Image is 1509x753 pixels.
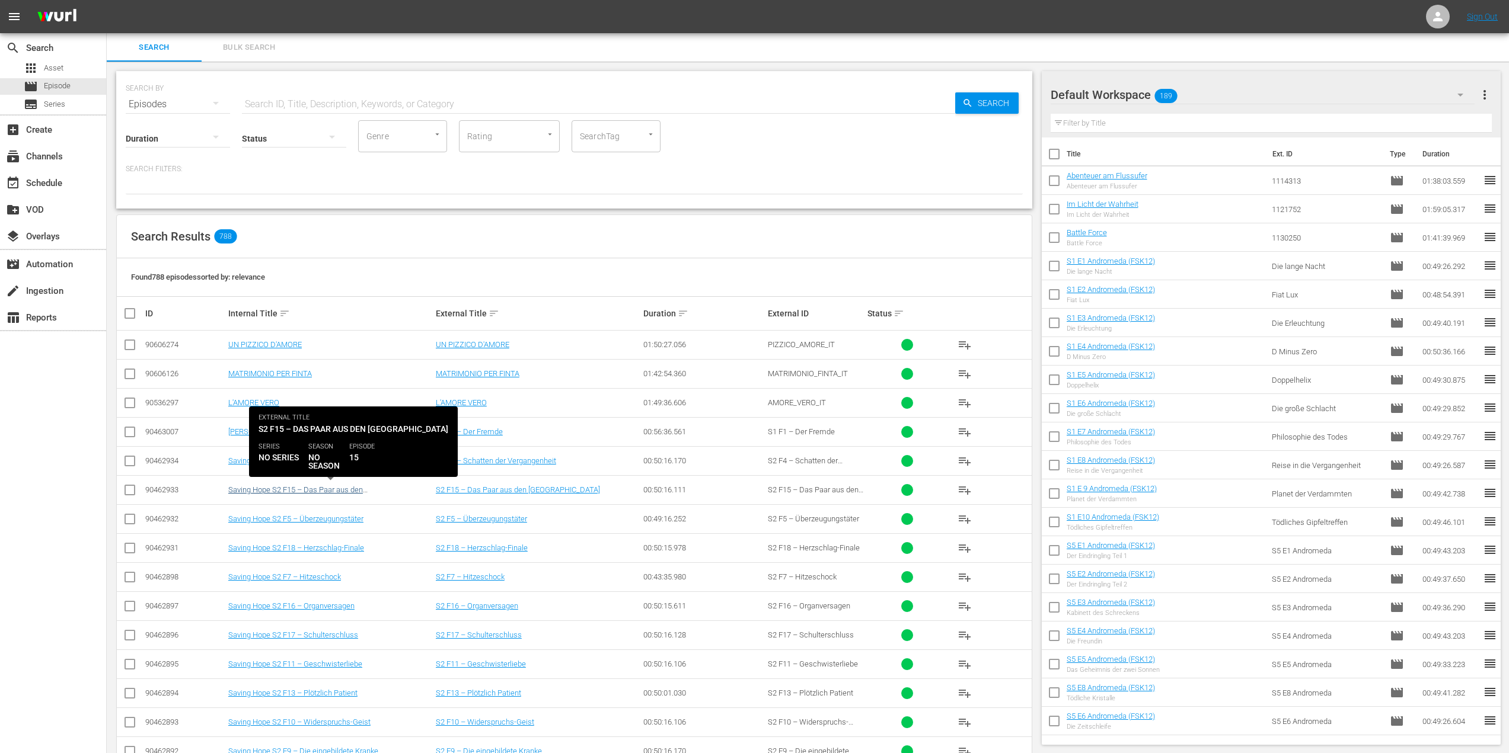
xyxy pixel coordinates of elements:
[436,340,509,349] a: UN PIZZICO D'AMORE
[950,621,979,649] button: playlist_add
[768,369,848,378] span: MATRIMONIO_FINTA_IT
[768,717,853,735] span: S2 F10 – Widerspruchs-Geist
[1067,257,1155,265] a: S1 E1 Andromeda (FSK12)
[1483,258,1497,273] span: reorder
[1267,593,1385,621] td: S5 E3 Andromeda
[228,485,368,503] a: Saving Hope S2 F15 – Das Paar aus den [GEOGRAPHIC_DATA]
[1483,315,1497,329] span: reorder
[228,514,363,523] a: Saving Hope S2 F5 – Überzeugungstäter
[1390,685,1404,700] span: Episode
[145,309,225,318] div: ID
[1390,543,1404,557] span: Episode
[1067,285,1155,294] a: S1 E2 Andromeda (FSK12)
[1418,280,1483,309] td: 00:48:54.391
[228,601,355,610] a: Saving Hope S2 F16 – Organversagen
[1483,628,1497,642] span: reorder
[1415,137,1486,171] th: Duration
[436,543,528,552] a: S2 F18 – Herzschlag-Finale
[1067,581,1155,588] div: Der Eindringling Teil 2
[958,396,972,410] span: playlist_add
[958,425,972,439] span: playlist_add
[643,398,764,407] div: 01:49:36.606
[145,485,225,494] div: 90462933
[228,306,432,321] div: Internal Title
[1418,166,1483,195] td: 01:38:03.559
[228,456,393,465] a: Saving Hope S2 F4 – Schatten der Vergangenheit
[1418,337,1483,366] td: 00:50:36.166
[958,686,972,700] span: playlist_add
[1483,486,1497,500] span: reorder
[1067,694,1155,702] div: Tödliche Kristalle
[436,306,640,321] div: External Title
[643,543,764,552] div: 00:50:15.978
[973,92,1019,114] span: Search
[432,129,443,140] button: Open
[1067,484,1157,493] a: S1 E 9 Andromeda (FSK12)
[1390,515,1404,529] span: Episode
[1418,309,1483,337] td: 00:49:40.191
[209,41,289,55] span: Bulk Search
[1390,600,1404,614] span: Episode
[279,308,290,319] span: sort
[1067,200,1138,209] a: Im Licht der Wahrheit
[436,630,522,639] a: S2 F17 – Schulterschluss
[958,338,972,352] span: playlist_add
[228,572,341,581] a: Saving Hope S2 F7 – Hitzeschock
[1267,536,1385,565] td: S5 E1 Andromeda
[643,456,764,465] div: 00:50:16.170
[1483,344,1497,358] span: reorder
[228,717,371,726] a: Saving Hope S2 F10 – Widerspruchs-Geist
[768,659,858,668] span: S2 F11 – Geschwisterliebe
[1418,593,1483,621] td: 00:49:36.290
[114,41,194,55] span: Search
[7,9,21,24] span: menu
[1067,598,1155,607] a: S5 E3 Andromeda (FSK12)
[1067,399,1155,408] a: S1 E6 Andromeda (FSK12)
[768,456,843,474] span: S2 F4 – Schatten der Vergangenheit
[950,708,979,736] button: playlist_add
[643,306,764,321] div: Duration
[1390,572,1404,586] span: Episode
[145,543,225,552] div: 90462931
[228,543,364,552] a: Saving Hope S2 F18 – Herzschlag-Finale
[1067,626,1155,635] a: S5 E4 Andromeda (FSK12)
[950,505,979,533] button: playlist_add
[1067,512,1159,521] a: S1 E10 Andromeda (FSK12)
[958,715,972,729] span: playlist_add
[894,308,904,319] span: sort
[768,427,835,436] span: S1 F1 – Der Fremde
[6,41,20,55] span: Search
[1051,78,1475,111] div: Default Workspace
[768,514,859,523] span: S2 F5 – Überzeugungstäter
[1067,342,1155,351] a: S1 E4 Andromeda (FSK12)
[1483,429,1497,443] span: reorder
[1267,366,1385,394] td: Doppelhelix
[1418,366,1483,394] td: 00:49:30.875
[145,340,225,349] div: 90606274
[1390,259,1404,273] span: Episode
[1390,401,1404,415] span: Episode
[1390,430,1404,444] span: Episode
[643,717,764,726] div: 00:50:16.106
[6,123,20,137] span: Create
[1483,514,1497,528] span: reorder
[1267,707,1385,735] td: S5 E6 Andromeda
[436,572,505,581] a: S2 F7 – Hitzeschock
[1418,565,1483,593] td: 00:49:37.650
[1467,12,1498,21] a: Sign Out
[1418,479,1483,508] td: 00:49:42.738
[436,427,503,436] a: S1 F1 – Der Fremde
[436,456,556,465] a: S2 F4 – Schatten der Vergangenheit
[1267,280,1385,309] td: Fiat Lux
[1067,211,1138,219] div: Im Licht der Wahrheit
[1267,252,1385,280] td: Die lange Nacht
[950,592,979,620] button: playlist_add
[768,688,853,697] span: S2 F13 – Plötzlich Patient
[1418,508,1483,536] td: 00:49:46.101
[1418,707,1483,735] td: 00:49:26.604
[1390,316,1404,330] span: Episode
[1267,508,1385,536] td: Tödliches Gipfeltreffen
[1067,541,1155,550] a: S5 E1 Andromeda (FSK12)
[228,340,302,349] a: UN PIZZICO D'AMORE
[1483,600,1497,614] span: reorder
